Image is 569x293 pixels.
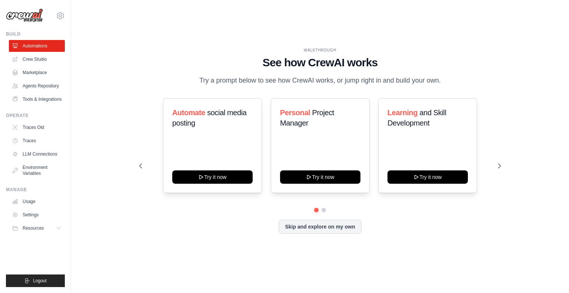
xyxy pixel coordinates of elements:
span: Automate [172,109,205,117]
div: Operate [6,113,65,119]
a: Marketplace [9,67,65,79]
h1: See how CrewAI works [139,56,501,69]
span: Resources [23,225,44,231]
a: Tools & Integrations [9,93,65,105]
span: and Skill Development [387,109,446,127]
span: Personal [280,109,310,117]
div: WALKTHROUGH [139,47,501,53]
div: Manage [6,187,65,193]
a: Settings [9,209,65,221]
span: social media posting [172,109,247,127]
a: Usage [9,196,65,207]
span: Learning [387,109,417,117]
a: Environment Variables [9,162,65,179]
a: Traces [9,135,65,147]
button: Try it now [280,170,360,184]
p: Try a prompt below to see how CrewAI works, or jump right in and build your own. [196,75,445,86]
button: Logout [6,274,65,287]
span: Logout [33,278,47,284]
a: LLM Connections [9,148,65,160]
a: Agents Repository [9,80,65,92]
button: Skip and explore on my own [279,220,361,234]
a: Traces Old [9,121,65,133]
a: Automations [9,40,65,52]
button: Resources [9,222,65,234]
button: Try it now [387,170,468,184]
span: Project Manager [280,109,334,127]
a: Crew Studio [9,53,65,65]
div: Build [6,31,65,37]
img: Logo [6,9,43,23]
button: Try it now [172,170,253,184]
